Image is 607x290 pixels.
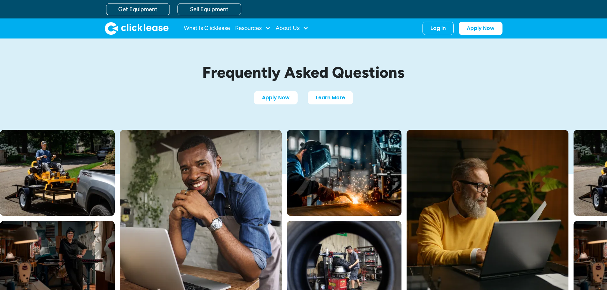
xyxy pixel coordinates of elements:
a: Sell Equipment [177,3,241,15]
a: Get Equipment [106,3,170,15]
a: Apply Now [459,22,502,35]
div: Log In [430,25,446,32]
a: What Is Clicklease [184,22,230,35]
img: Clicklease logo [105,22,169,35]
a: Learn More [308,91,353,104]
h1: Frequently Asked Questions [154,64,453,81]
a: Apply Now [254,91,298,104]
img: A welder in a large mask working on a large pipe [287,130,401,216]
